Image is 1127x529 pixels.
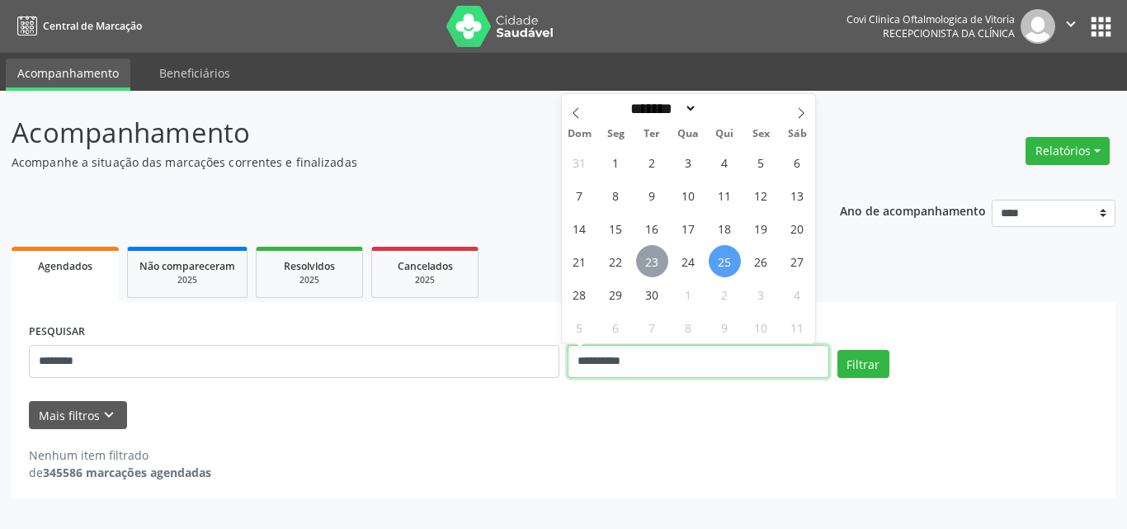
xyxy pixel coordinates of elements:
[781,245,813,277] span: Setembro 27, 2025
[636,212,668,244] span: Setembro 16, 2025
[745,212,777,244] span: Setembro 19, 2025
[672,245,705,277] span: Setembro 24, 2025
[38,259,92,273] span: Agendados
[781,146,813,178] span: Setembro 6, 2025
[139,259,235,273] span: Não compareceram
[384,274,466,286] div: 2025
[672,278,705,310] span: Outubro 1, 2025
[672,146,705,178] span: Setembro 3, 2025
[779,129,815,139] span: Sáb
[29,319,85,345] label: PESQUISAR
[745,311,777,343] span: Outubro 10, 2025
[709,212,741,244] span: Setembro 18, 2025
[781,212,813,244] span: Setembro 20, 2025
[670,129,706,139] span: Qua
[745,278,777,310] span: Outubro 3, 2025
[1087,12,1115,41] button: apps
[563,278,596,310] span: Setembro 28, 2025
[563,179,596,211] span: Setembro 7, 2025
[600,179,632,211] span: Setembro 8, 2025
[709,278,741,310] span: Outubro 2, 2025
[1062,15,1080,33] i: 
[12,154,785,171] p: Acompanhe a situação das marcações correntes e finalizadas
[709,179,741,211] span: Setembro 11, 2025
[883,26,1015,40] span: Recepcionista da clínica
[600,212,632,244] span: Setembro 15, 2025
[625,100,698,117] select: Month
[743,129,779,139] span: Sex
[706,129,743,139] span: Qui
[709,311,741,343] span: Outubro 9, 2025
[636,311,668,343] span: Outubro 7, 2025
[29,401,127,430] button: Mais filtroskeyboard_arrow_down
[636,179,668,211] span: Setembro 9, 2025
[636,278,668,310] span: Setembro 30, 2025
[781,311,813,343] span: Outubro 11, 2025
[139,274,235,286] div: 2025
[148,59,242,87] a: Beneficiários
[697,100,752,117] input: Year
[781,278,813,310] span: Outubro 4, 2025
[634,129,670,139] span: Ter
[563,146,596,178] span: Agosto 31, 2025
[781,179,813,211] span: Setembro 13, 2025
[562,129,598,139] span: Dom
[563,212,596,244] span: Setembro 14, 2025
[709,245,741,277] span: Setembro 25, 2025
[6,59,130,91] a: Acompanhamento
[43,465,211,480] strong: 345586 marcações agendadas
[709,146,741,178] span: Setembro 4, 2025
[1026,137,1110,165] button: Relatórios
[284,259,335,273] span: Resolvidos
[837,350,889,378] button: Filtrar
[600,245,632,277] span: Setembro 22, 2025
[1021,9,1055,44] img: img
[600,278,632,310] span: Setembro 29, 2025
[745,146,777,178] span: Setembro 5, 2025
[745,179,777,211] span: Setembro 12, 2025
[600,146,632,178] span: Setembro 1, 2025
[100,406,118,424] i: keyboard_arrow_down
[600,311,632,343] span: Outubro 6, 2025
[43,19,142,33] span: Central de Marcação
[12,112,785,154] p: Acompanhamento
[1055,9,1087,44] button: 
[29,464,211,481] div: de
[672,212,705,244] span: Setembro 17, 2025
[563,245,596,277] span: Setembro 21, 2025
[12,12,142,40] a: Central de Marcação
[636,146,668,178] span: Setembro 2, 2025
[636,245,668,277] span: Setembro 23, 2025
[268,274,351,286] div: 2025
[672,311,705,343] span: Outubro 8, 2025
[398,259,453,273] span: Cancelados
[563,311,596,343] span: Outubro 5, 2025
[597,129,634,139] span: Seg
[840,200,986,220] p: Ano de acompanhamento
[672,179,705,211] span: Setembro 10, 2025
[745,245,777,277] span: Setembro 26, 2025
[846,12,1015,26] div: Covi Clinica Oftalmologica de Vitoria
[29,446,211,464] div: Nenhum item filtrado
